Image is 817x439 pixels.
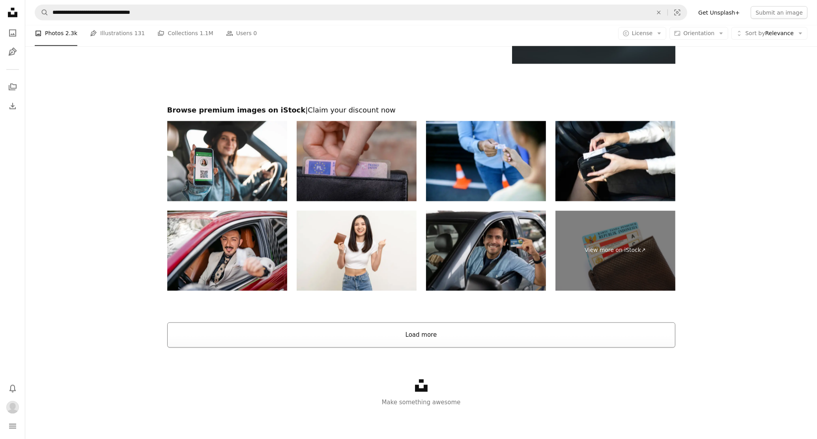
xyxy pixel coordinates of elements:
a: View more on iStock↗ [555,211,675,291]
a: Collections [5,79,21,95]
a: Home — Unsplash [5,5,21,22]
button: Search Unsplash [35,5,49,20]
span: License [632,30,653,36]
img: Young beautiful asian woman with brown wallet on isolated white background. Financial and investm... [297,211,417,291]
button: Profile [5,400,21,415]
img: Mid-Adult Businessman Holding Up His Driver's License On The Driver's Side In The Car [167,211,287,291]
img: Avatar of user Amy Frank [6,401,19,414]
img: Im Vaccinated, Green Vaccination Certificate During Travel. [167,121,287,201]
button: Orientation [669,27,728,39]
button: Load more [167,323,675,348]
button: Sort byRelevance [731,27,808,39]
a: Collections 1.1M [157,21,213,46]
h2: Browse premium images on iStock [167,105,675,115]
button: Notifications [5,381,21,396]
button: License [618,27,667,39]
a: Download History [5,98,21,114]
img: Car driver holding a loyalty card at a gas station [426,211,546,291]
form: Find visuals sitewide [35,5,687,21]
img: Man in car with wallet and paper [555,121,675,201]
a: Users 0 [226,21,257,46]
button: Clear [650,5,667,20]
a: Illustrations 131 [90,21,145,46]
img: Polish driving license document, authorization removed from the wallet [297,121,417,201]
button: Menu [5,418,21,434]
a: Illustrations [5,44,21,60]
span: 0 [253,29,257,38]
span: 131 [135,29,145,38]
button: Visual search [668,5,687,20]
span: Sort by [745,30,765,36]
span: Orientation [683,30,714,36]
button: Submit an image [751,6,808,19]
p: Make something awesome [25,398,817,407]
span: | Claim your discount now [305,106,396,114]
a: Get Unsplash+ [694,6,744,19]
span: Relevance [745,29,794,37]
img: Driving student receiving her licence [426,121,546,201]
a: Photos [5,25,21,41]
span: 1.1M [200,29,213,38]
